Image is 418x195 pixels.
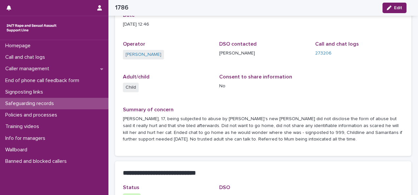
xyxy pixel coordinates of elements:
span: Consent to share information [219,74,292,79]
p: Call and chat logs [3,54,50,60]
p: [DATE] 12:46 [123,21,404,28]
span: Status [123,185,139,190]
button: Edit [383,3,406,13]
p: Training videos [3,123,44,130]
p: [PERSON_NAME] [219,50,308,57]
span: Call and chat logs [315,41,359,47]
span: Child [123,83,139,92]
p: No [219,83,308,90]
span: Date [123,12,135,18]
p: Caller management [3,66,55,72]
p: Info for managers [3,135,51,141]
p: Homepage [3,43,36,49]
p: Banned and blocked callers [3,158,72,164]
h2: 1786 [115,4,128,11]
a: [PERSON_NAME] [126,51,161,58]
span: DSO contacted [219,41,257,47]
span: DSO [219,185,230,190]
p: End of phone call feedback form [3,77,84,84]
p: Safeguarding records [3,100,59,107]
p: Signposting links [3,89,48,95]
a: 273206 [315,50,332,57]
span: Edit [394,6,402,10]
p: [PERSON_NAME], 17, being subjected to abuse by [PERSON_NAME]'s new [PERSON_NAME] did not disclose... [123,116,404,143]
p: Policies and processes [3,112,62,118]
p: Wallboard [3,147,33,153]
img: rhQMoQhaT3yELyF149Cw [5,21,58,34]
span: Adult/child [123,74,150,79]
span: Operator [123,41,145,47]
span: Summary of concern [123,107,174,112]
